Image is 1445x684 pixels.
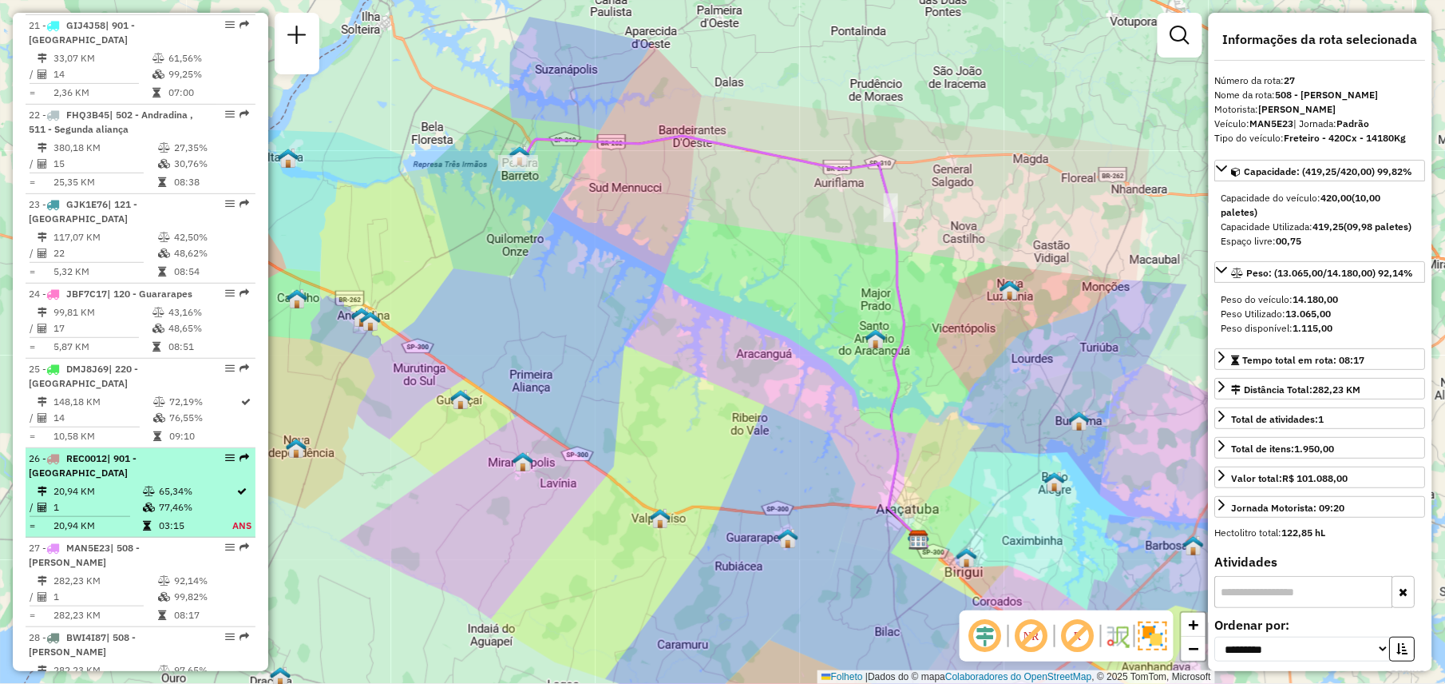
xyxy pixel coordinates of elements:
[237,487,247,496] i: Rota otimizada
[1286,308,1332,320] strong: 13.065,00
[287,288,307,309] img: CASTILHO
[29,542,46,554] font: 27 -
[1344,221,1412,233] strong: (09,98 paletes)
[1189,614,1199,634] span: +
[1215,88,1426,102] div: Nome da rota:
[38,576,47,586] i: Distância Total
[174,247,208,259] font: 48,62%
[513,451,533,472] img: MIRANDÓPOLIS
[29,85,37,101] td: =
[1293,293,1339,305] strong: 14.180,00
[168,304,248,320] td: 43,16%
[1215,103,1336,115] font: Motorista:
[38,70,47,79] i: Total de Atividades
[153,431,161,441] i: Tempo total em rota
[240,199,249,209] em: Rota exportada
[225,288,235,298] em: Opções
[232,518,252,534] td: ANS
[240,109,249,119] em: Rota exportada
[173,573,249,589] td: 92,14%
[778,528,798,549] img: GUARARAPES
[240,288,249,298] em: Rota exportada
[1221,293,1339,305] span: Peso do veículo:
[1285,74,1296,86] strong: 27
[107,288,192,300] span: | 120 - Guararapes
[1313,384,1361,396] span: 282,23 KM
[1215,74,1426,88] div: Número da rota:
[173,607,249,623] td: 08:17
[865,328,886,349] img: SANT. ANTÔNIO DO ARACANGUÁ
[158,483,232,499] td: 65,34%
[29,607,37,623] td: =
[29,542,140,568] span: | 508 - [PERSON_NAME]
[168,50,248,66] td: 61,56%
[53,245,157,261] td: 22
[1250,117,1294,129] strong: MAN5E23
[1285,132,1407,144] strong: Freteiro - 420Cx - 14180Kg
[53,662,157,678] td: 282,23 KM
[29,19,135,46] span: | 901 - [GEOGRAPHIC_DATA]
[1182,613,1205,637] a: Ampliar
[1012,617,1051,655] span: Exibir NR
[1215,526,1426,540] div: Hectolitro total:
[53,50,152,66] td: 33,07 KM
[158,249,170,258] i: % de utilização da cubagem
[281,19,313,55] a: Nova sessão e pesquisa
[908,529,928,550] img: 625 UDC Light Campus Universitário
[53,518,142,534] td: 20,94 KM
[1294,117,1370,129] span: | Jornada:
[53,428,152,444] td: 10,58 KM
[1215,185,1426,255] div: Capacidade: (419,25/420,00) 99,82%
[225,364,235,373] em: Opções
[143,521,151,531] i: Tempo total em rota
[158,143,170,153] i: % de utilização do peso
[53,229,157,245] td: 117,07 KM
[168,394,240,410] td: 72,19%
[1245,384,1361,396] font: Distância Total:
[168,322,202,334] font: 48,65%
[29,410,37,426] td: /
[29,66,37,82] td: /
[53,483,142,499] td: 20,94 KM
[1313,221,1344,233] strong: 419,25
[143,487,155,496] i: % de utilização do peso
[38,308,47,317] i: Distância Total
[29,156,37,172] td: /
[159,501,192,513] font: 77,46%
[53,264,157,280] td: 5,32 KM
[29,109,46,121] font: 22 -
[173,174,249,190] td: 08:38
[1277,235,1302,247] strong: 00,75
[66,452,107,464] span: REC0012
[1105,623,1130,649] img: Fluxo de ruas
[53,174,157,190] td: 25,35 KM
[1276,89,1379,101] strong: 508 - [PERSON_NAME]
[38,592,47,602] i: Total de Atividades
[53,304,152,320] td: 99,81 KM
[29,589,37,605] td: /
[1243,354,1365,366] span: Tempo total em rota: 08:17
[29,428,37,444] td: =
[240,453,249,463] em: Rota exportada
[38,397,47,407] i: Distância Total
[66,631,106,643] span: BWI4I87
[173,264,249,280] td: 08:54
[225,199,235,209] em: Opções
[225,632,235,642] em: Opções
[53,394,152,410] td: 148,18 KM
[1069,411,1090,431] img: BURITAMA
[1221,192,1381,218] font: Capacidade do veículo:
[240,543,249,552] em: Rota exportada
[29,288,46,300] font: 24 -
[173,662,249,678] td: 97,65%
[38,324,47,333] i: Total de Atividades
[865,671,868,682] span: |
[29,198,137,225] span: | 121 - [GEOGRAPHIC_DATA]
[1259,103,1336,115] strong: [PERSON_NAME]
[1293,322,1333,334] strong: 1.115,00
[29,499,37,515] td: /
[1247,267,1414,279] span: Peso: (13.065,00/14.180,00) 92,14%
[66,198,108,210] span: GJK1E76
[53,573,157,589] td: 282,23 KM
[168,68,202,80] font: 99,25%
